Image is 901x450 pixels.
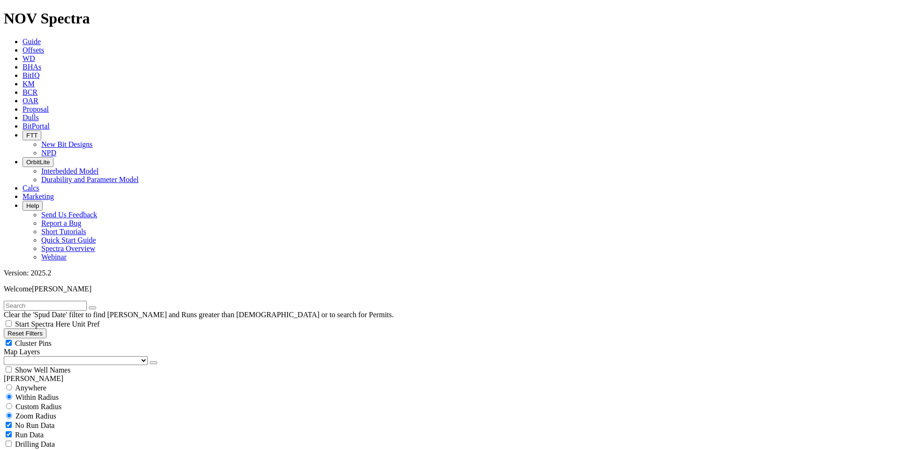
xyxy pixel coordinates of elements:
a: BCR [23,88,38,96]
span: Clear the 'Spud Date' filter to find [PERSON_NAME] and Runs greater than [DEMOGRAPHIC_DATA] or to... [4,311,394,319]
h1: NOV Spectra [4,10,897,27]
a: Spectra Overview [41,244,95,252]
span: Anywhere [15,384,46,392]
span: Map Layers [4,348,40,356]
span: Custom Radius [15,403,61,411]
a: WD [23,54,35,62]
button: FTT [23,130,41,140]
a: Durability and Parameter Model [41,175,139,183]
a: Webinar [41,253,67,261]
a: Dulls [23,114,39,122]
a: Calcs [23,184,39,192]
a: Proposal [23,105,49,113]
a: KM [23,80,35,88]
a: Marketing [23,192,54,200]
span: Within Radius [15,393,59,401]
span: FTT [26,132,38,139]
p: Welcome [4,285,897,293]
a: BitIQ [23,71,39,79]
a: Interbedded Model [41,167,99,175]
span: Drilling Data [15,440,55,448]
button: Help [23,201,43,211]
a: Offsets [23,46,44,54]
a: Quick Start Guide [41,236,96,244]
a: Short Tutorials [41,228,86,236]
a: New Bit Designs [41,140,92,148]
span: Zoom Radius [15,412,56,420]
span: Run Data [15,431,44,439]
a: NPD [41,149,56,157]
input: Search [4,301,87,311]
span: [PERSON_NAME] [32,285,92,293]
button: OrbitLite [23,157,53,167]
button: Reset Filters [4,328,46,338]
a: OAR [23,97,38,105]
a: BHAs [23,63,41,71]
a: Report a Bug [41,219,81,227]
span: Cluster Pins [15,339,52,347]
span: Unit Pref [72,320,99,328]
a: Guide [23,38,41,46]
input: Start Spectra Here [6,320,12,327]
div: [PERSON_NAME] [4,374,897,383]
a: BitPortal [23,122,50,130]
a: Send Us Feedback [41,211,97,219]
div: Version: 2025.2 [4,269,897,277]
span: No Run Data [15,421,54,429]
span: Help [26,202,39,209]
span: OrbitLite [26,159,50,166]
span: Show Well Names [15,366,70,374]
span: Start Spectra Here [15,320,70,328]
